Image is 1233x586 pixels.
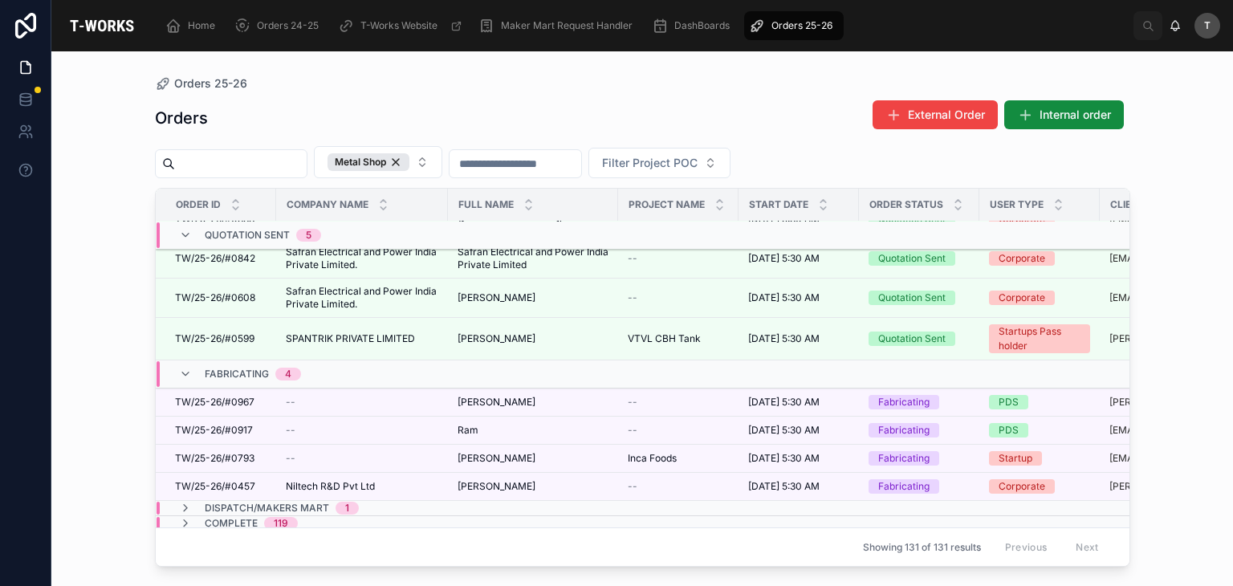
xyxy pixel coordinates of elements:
a: [DATE] 5:30 AM [748,424,849,437]
a: Home [161,11,226,40]
span: -- [628,480,637,493]
div: Startups Pass holder [999,324,1080,353]
span: TW/25-26/#0599 [175,332,254,345]
a: Safran Electrical and Power India Private Limited. [286,285,438,311]
a: [DATE] 5:30 AM [748,452,849,465]
a: Orders 24-25 [230,11,330,40]
span: Start Date [749,198,808,211]
a: PDS [989,423,1090,437]
div: 5 [306,229,311,242]
a: -- [286,424,438,437]
a: Quotation Sent [869,291,970,305]
span: External Order [908,107,985,123]
span: T-Works Website [360,19,437,32]
span: Ram [458,424,478,437]
div: 1 [345,502,349,515]
a: T-Works Website [333,11,470,40]
a: -- [286,396,438,409]
span: -- [628,424,637,437]
span: [DATE] 5:30 AM [748,452,820,465]
span: User Type [990,198,1044,211]
a: -- [286,452,438,465]
span: Order Status [869,198,943,211]
span: VTVL CBH Tank [628,332,701,345]
img: App logo [64,13,140,39]
a: TW/25-26/#0457 [175,480,267,493]
span: Internal order [1040,107,1111,123]
a: [DATE] 5:30 AM [748,252,849,265]
button: External Order [873,100,998,129]
a: [DATE] 5:30 AM [748,396,849,409]
span: Home [188,19,215,32]
a: [PERSON_NAME] [458,480,608,493]
a: Orders 25-26 [744,11,844,40]
span: -- [628,396,637,409]
a: Safran Electrical and Power India Private Limited [458,246,608,271]
div: Metal Shop [328,153,409,171]
a: DashBoards [647,11,741,40]
a: TW/25-26/#0967 [175,396,267,409]
a: Corporate [989,251,1090,266]
a: -- [628,480,729,493]
span: -- [286,424,295,437]
a: Corporate [989,479,1090,494]
a: SPANTRIK PRIVATE LIMITED [286,332,438,345]
span: -- [286,452,295,465]
span: [PERSON_NAME] [458,480,535,493]
span: [PERSON_NAME] [458,452,535,465]
span: [DATE] 5:30 AM [748,424,820,437]
span: Client/Employee Email [1110,198,1231,211]
div: Quotation Sent [878,251,946,266]
a: Startup [989,451,1090,466]
span: TW/25-26/#0457 [175,480,255,493]
span: Full Name [458,198,514,211]
div: scrollable content [153,8,1133,43]
span: Filter Project POC [602,155,698,171]
div: Startup [999,451,1032,466]
span: -- [628,291,637,304]
a: Fabricating [869,479,970,494]
a: TW/25-26/#0793 [175,452,267,465]
span: [DATE] 5:30 AM [748,480,820,493]
h1: Orders [155,107,208,129]
span: DashBoards [674,19,730,32]
a: [DATE] 5:30 AM [748,332,849,345]
a: [DATE] 5:30 AM [748,291,849,304]
a: [PERSON_NAME] [458,332,608,345]
div: Quotation Sent [878,332,946,346]
a: Fabricating [869,451,970,466]
span: [PERSON_NAME] [458,396,535,409]
div: Corporate [999,251,1045,266]
a: Ram [458,424,608,437]
div: Fabricating [878,395,930,409]
button: Select Button [588,148,730,178]
span: Inca Foods [628,452,677,465]
a: Fabricating [869,423,970,437]
a: Fabricating [869,395,970,409]
a: PDS [989,395,1090,409]
a: Orders 25-26 [155,75,247,92]
span: Orders 24-25 [257,19,319,32]
a: Quotation Sent [869,251,970,266]
span: TW/25-26/#0608 [175,291,255,304]
a: TW/25-26/#0608 [175,291,267,304]
a: Inca Foods [628,452,729,465]
div: 4 [285,368,291,380]
div: PDS [999,395,1019,409]
a: [DATE] 5:30 AM [748,480,849,493]
a: -- [628,252,729,265]
div: Corporate [999,291,1045,305]
a: Safran Electrical and Power India Private Limited. [286,246,438,271]
a: VTVL CBH Tank [628,332,729,345]
span: [DATE] 5:30 AM [748,291,820,304]
a: [PERSON_NAME] [458,452,608,465]
a: [PERSON_NAME] [458,291,608,304]
a: [PERSON_NAME] [458,396,608,409]
a: Maker Mart Request Handler [474,11,644,40]
span: SPANTRIK PRIVATE LIMITED [286,332,415,345]
div: Quotation Sent [878,291,946,305]
div: Fabricating [878,479,930,494]
span: -- [628,252,637,265]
